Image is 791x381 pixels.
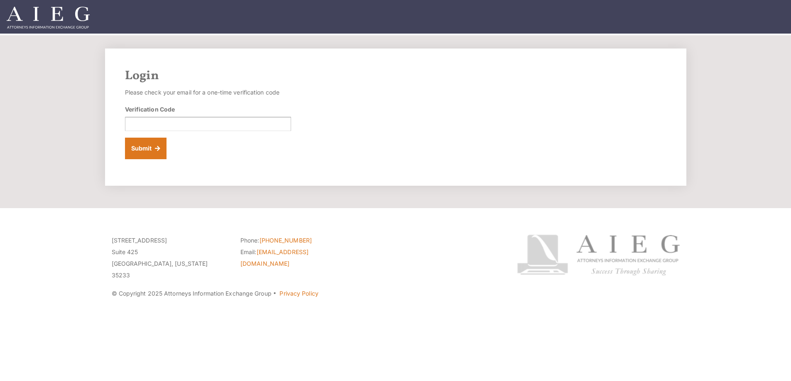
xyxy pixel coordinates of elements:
span: · [273,293,277,297]
a: [EMAIL_ADDRESS][DOMAIN_NAME] [240,248,309,267]
li: Email: [240,246,357,269]
h2: Login [125,68,666,83]
p: © Copyright 2025 Attorneys Information Exchange Group [112,288,486,299]
a: Privacy Policy [279,290,318,297]
a: [PHONE_NUMBER] [260,237,312,244]
button: Submit [125,138,167,159]
img: Attorneys Information Exchange Group [7,7,90,29]
li: Phone: [240,235,357,246]
p: Please check your email for a one-time verification code [125,87,291,98]
label: Verification Code [125,105,175,114]
p: [STREET_ADDRESS] Suite 425 [GEOGRAPHIC_DATA], [US_STATE] 35233 [112,235,228,281]
img: Attorneys Information Exchange Group logo [517,235,680,276]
